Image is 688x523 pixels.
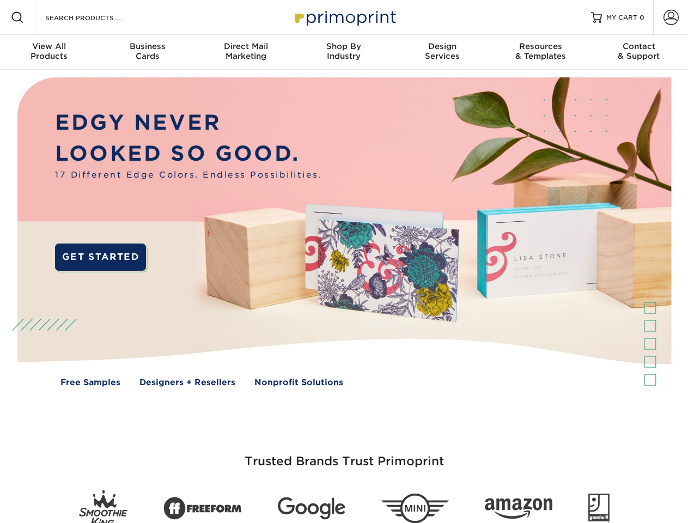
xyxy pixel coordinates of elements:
a: Contact& Support [590,35,688,70]
a: Free Samples [60,376,120,389]
img: Primoprint [290,5,399,29]
img: Google [278,497,345,520]
a: Nonprofit Solutions [254,376,343,389]
div: Marketing [197,41,295,61]
span: Resources [491,41,589,51]
div: & Support [590,41,688,61]
div: Cards [98,41,196,61]
a: GET STARTED [55,244,146,271]
input: SEARCH PRODUCTS..... [44,11,150,24]
span: Design [393,41,491,51]
span: 17 Different Edge Colors. Endless Possibilities. [55,169,322,181]
a: BusinessCards [98,35,196,70]
span: Direct Mail [197,41,295,51]
div: Services [393,41,491,61]
a: DesignServices [393,35,491,70]
a: Resources& Templates [491,35,589,70]
h3: Trusted Brands Trust Primoprint [26,428,663,482]
span: 0 [640,14,644,21]
span: Business [98,41,196,51]
span: MY CART [606,13,637,22]
div: Industry [295,41,393,61]
img: Amazon [485,498,552,519]
div: & Templates [491,41,589,61]
span: Shop By [295,41,393,51]
p: EDGY NEVER [55,107,322,138]
a: Shop ByIndustry [295,35,393,70]
p: LOOKED SO GOOD. [55,138,322,169]
span: Contact [590,41,688,51]
img: Goodwill [588,494,610,523]
a: Designers + Resellers [139,376,235,389]
a: Direct MailMarketing [197,35,295,70]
